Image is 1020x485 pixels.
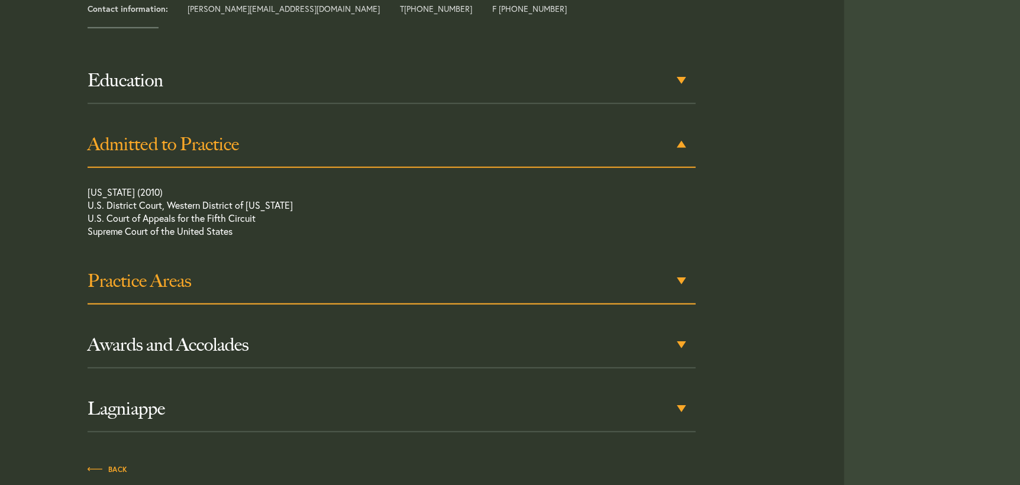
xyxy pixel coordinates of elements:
h3: Awards and Accolades [88,334,696,355]
h3: Admitted to Practice [88,134,696,155]
a: Back [88,462,128,475]
h3: Lagniappe [88,398,696,419]
a: [PHONE_NUMBER] [404,3,472,14]
a: [PERSON_NAME][EMAIL_ADDRESS][DOMAIN_NAME] [188,3,380,14]
span: Back [88,466,128,473]
h3: Practice Areas [88,270,696,292]
p: [US_STATE] (2010) U.S. District Court, Western District of [US_STATE] U.S. Court of Appeals for t... [88,186,635,244]
span: F [PHONE_NUMBER] [492,5,567,13]
span: T [400,5,472,13]
strong: Contact information: [88,3,168,14]
h3: Education [88,70,696,91]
